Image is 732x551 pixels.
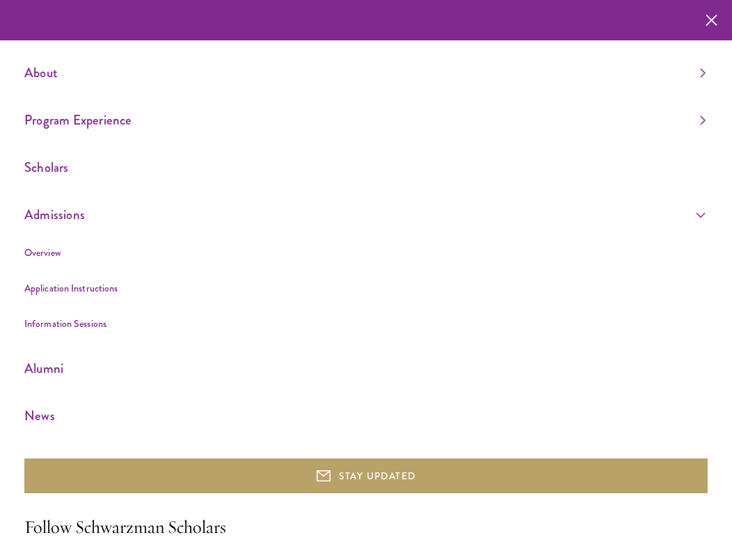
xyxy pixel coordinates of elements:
a: Program Experience [24,109,706,131]
a: Overview [24,246,61,259]
a: Application Instructions [24,281,118,295]
a: Scholars [24,156,706,179]
a: Information Sessions [24,317,106,330]
button: STAY UPDATED [24,458,708,493]
h2: Follow Schwarzman Scholars [24,514,708,541]
a: Admissions [24,203,706,226]
a: About [24,61,706,84]
a: News [24,404,706,427]
a: Alumni [24,357,706,380]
